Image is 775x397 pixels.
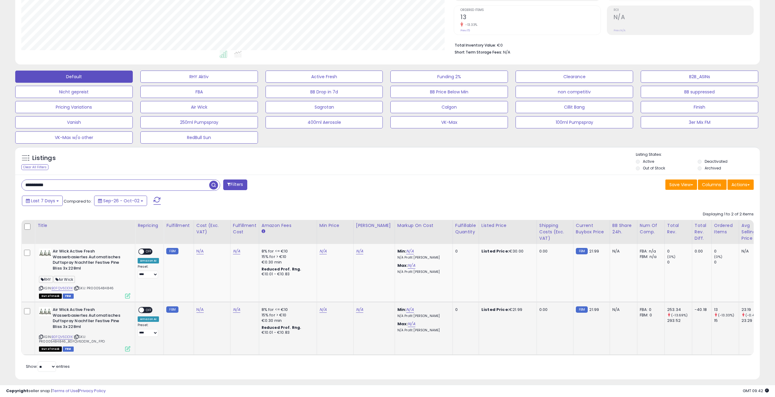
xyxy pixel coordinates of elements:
[223,179,247,190] button: Filters
[390,116,508,128] button: VK-Max
[698,179,727,190] button: Columns
[576,222,607,235] div: Current Buybox Price
[262,249,312,254] div: 8% for <= €10
[31,198,55,204] span: Last 7 Days
[745,313,761,318] small: (-0.43%)
[397,307,407,312] b: Min:
[37,222,132,229] div: Title
[640,254,660,259] div: FBM: n/a
[39,276,53,283] span: RHY
[39,307,51,316] img: 41UC2FcrFEL._SL40_.jpg
[612,222,635,235] div: BB Share 24h.
[74,286,114,291] span: | SKU: PR0005484846
[262,330,312,335] div: €10.01 - €10.83
[21,164,48,170] div: Clear All Filters
[6,388,28,394] strong: Copyright
[397,321,408,327] b: Max:
[196,307,204,313] a: N/A
[140,101,258,113] button: Air Wick
[262,307,312,312] div: 8% for <= €10
[455,222,476,235] div: Fulfillable Quantity
[144,308,154,313] span: OFF
[641,116,758,128] button: 3er Mix FM
[641,86,758,98] button: BB suppressed
[196,222,228,235] div: Cost (Exc. VAT)
[481,248,509,254] b: Listed Price:
[166,248,178,254] small: FBM
[636,152,760,158] p: Listing States:
[390,71,508,83] button: Funding 2%
[463,23,477,27] small: -13.33%
[15,101,133,113] button: Pricing Variations
[63,294,74,299] span: FBM
[742,318,766,323] div: 23.29
[52,388,78,394] a: Terms of Use
[667,307,692,312] div: 253.34
[53,249,127,273] b: Air Wick Active Fresh Wasserbasiertes Automatisches Duftspray Nachfller Festive Pine Bliss 3x 228ml
[705,165,721,171] label: Archived
[539,307,569,312] div: 0.00
[22,196,63,206] button: Last 7 Days
[481,249,532,254] div: €30.00
[695,222,709,242] div: Total Rev. Diff.
[589,307,599,312] span: 21.99
[539,222,571,242] div: Shipping Costs (Exc. VAT)
[138,316,159,322] div: Amazon AI
[665,179,697,190] button: Save View
[51,286,73,291] a: B0FQV6DD1K
[319,222,351,229] div: Min Price
[233,222,256,235] div: Fulfillment Cost
[589,248,599,254] span: 21.99
[15,86,133,98] button: Nicht gepreist
[196,248,204,254] a: N/A
[455,307,474,312] div: 0
[140,71,258,83] button: RHY Aktiv
[79,388,106,394] a: Privacy Policy
[397,263,408,268] b: Max:
[695,249,707,254] div: 0.00
[455,43,496,48] b: Total Inventory Value:
[516,116,633,128] button: 100ml Pumpspray
[643,165,665,171] label: Out of Stock
[138,323,159,337] div: Preset:
[640,312,660,318] div: FBM: 0
[144,249,154,254] span: OFF
[262,318,312,323] div: €0.30 min
[64,198,92,204] span: Compared to:
[356,222,392,229] div: [PERSON_NAME]
[54,276,75,283] span: Air Wick
[6,388,106,394] div: seller snap | |
[166,222,191,229] div: Fulfillment
[397,248,407,254] b: Min:
[742,307,766,312] div: 23.19
[640,222,662,235] div: Num of Comp.
[406,248,414,254] a: N/A
[262,312,312,318] div: 15% for > €10
[266,101,383,113] button: Sagrotan
[714,222,736,235] div: Ordered Items
[266,86,383,98] button: BB Drop in 7d
[460,29,470,32] small: Prev: 15
[742,249,762,254] div: N/A
[39,249,51,258] img: 41UC2FcrFEL._SL40_.jpg
[262,272,312,277] div: €10.01 - €10.83
[727,179,754,190] button: Actions
[166,306,178,313] small: FBM
[15,71,133,83] button: Default
[714,307,739,312] div: 13
[408,321,415,327] a: N/A
[516,86,633,98] button: non competitiv
[39,307,130,351] div: ASIN:
[455,50,502,55] b: Short Term Storage Fees:
[695,307,707,312] div: -40.18
[397,270,448,274] p: N/A Profit [PERSON_NAME]
[539,249,569,254] div: 0.00
[408,263,415,269] a: N/A
[614,29,625,32] small: Prev: N/A
[32,154,56,162] h5: Listings
[576,306,588,313] small: FBM
[576,248,588,254] small: FBM
[397,328,448,333] p: N/A Profit [PERSON_NAME]
[667,259,692,265] div: 0
[140,86,258,98] button: FBA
